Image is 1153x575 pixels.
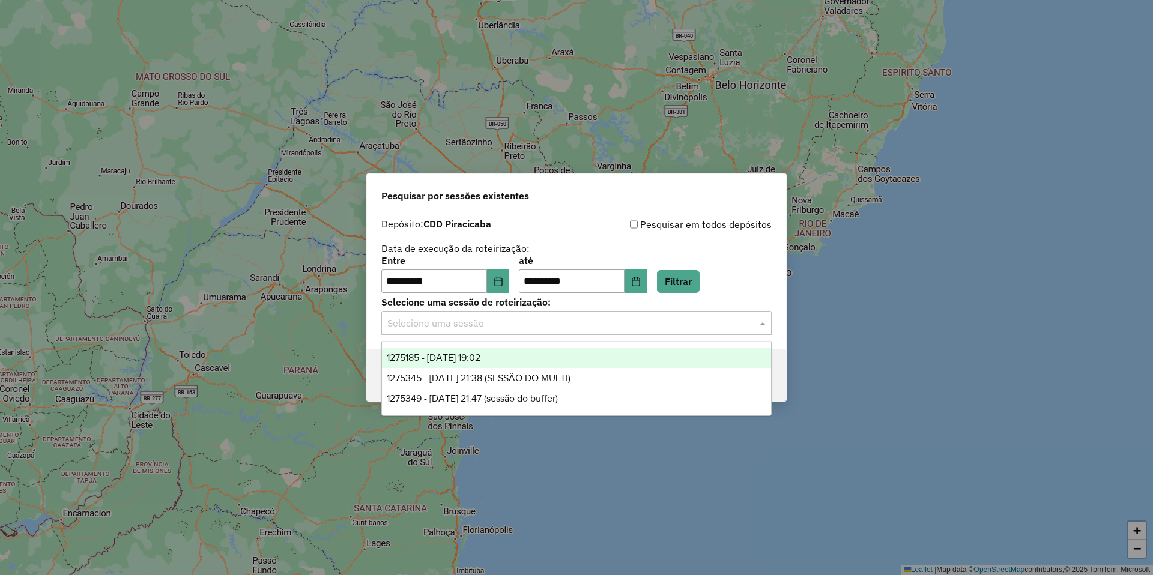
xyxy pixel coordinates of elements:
[387,352,480,363] span: 1275185 - [DATE] 19:02
[381,341,772,416] ng-dropdown-panel: Options list
[381,217,491,231] label: Depósito:
[519,253,647,268] label: até
[487,269,510,294] button: Choose Date
[625,269,647,294] button: Choose Date
[381,253,509,268] label: Entre
[387,393,558,403] span: 1275349 - [DATE] 21:47 (sessão do buffer)
[576,217,772,232] div: Pesquisar em todos depósitos
[423,218,491,230] strong: CDD Piracicaba
[381,295,772,309] label: Selecione uma sessão de roteirização:
[387,373,570,383] span: 1275345 - [DATE] 21:38 (SESSÃO DO MULTI)
[657,270,700,293] button: Filtrar
[381,241,530,256] label: Data de execução da roteirização:
[381,188,529,203] span: Pesquisar por sessões existentes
